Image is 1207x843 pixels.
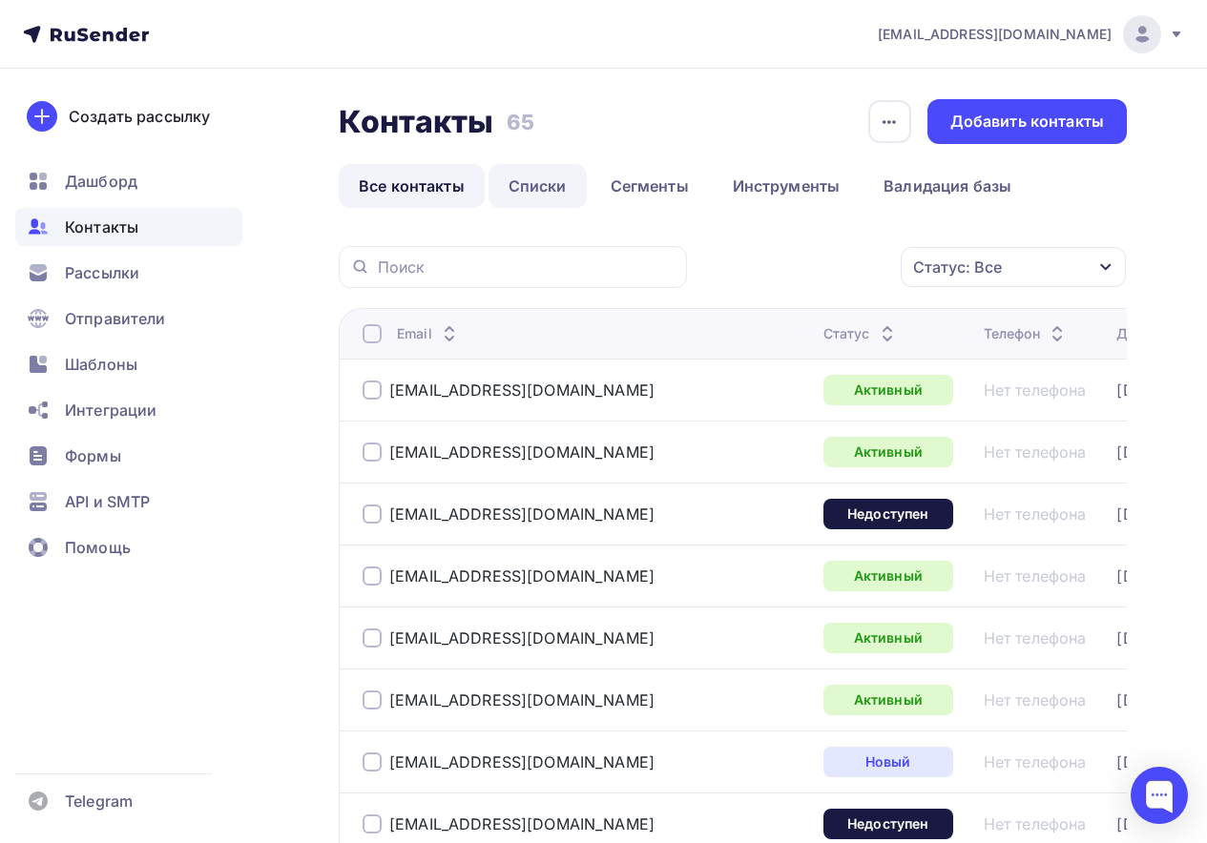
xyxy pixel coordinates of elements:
span: Шаблоны [65,353,137,376]
h3: 65 [507,109,534,135]
a: [EMAIL_ADDRESS][DOMAIN_NAME] [389,690,655,709]
span: Контакты [65,216,138,238]
button: Статус: Все [900,246,1127,288]
a: Активный [823,375,953,405]
a: [EMAIL_ADDRESS][DOMAIN_NAME] [389,566,655,586]
a: Списки [489,164,587,208]
a: Нет телефона [984,628,1087,648]
a: Рассылки [15,254,242,292]
a: Новый [823,747,953,777]
input: Поиск [378,257,676,278]
span: Telegram [65,790,133,812]
a: Инструменты [713,164,861,208]
a: Нет телефона [984,566,1087,586]
div: Статус [823,324,899,343]
a: [EMAIL_ADDRESS][DOMAIN_NAME] [389,504,655,524]
a: Нет телефона [984,442,1087,462]
a: Шаблоны [15,345,242,383]
a: [EMAIL_ADDRESS][DOMAIN_NAME] [878,15,1184,53]
div: Добавить контакты [950,111,1104,133]
a: Недоступен [823,809,953,839]
a: Активный [823,623,953,653]
span: Рассылки [65,261,139,284]
div: Создать рассылку [69,105,210,128]
a: Нет телефона [984,752,1087,771]
a: Активный [823,437,953,467]
a: Активный [823,685,953,715]
h2: Контакты [339,103,493,141]
a: [EMAIL_ADDRESS][DOMAIN_NAME] [389,442,655,462]
div: Email [397,324,461,343]
div: Статус: Все [913,256,1002,278]
a: Валидация базы [864,164,1031,208]
a: Отправители [15,299,242,338]
a: Активный [823,561,953,591]
a: [EMAIL_ADDRESS][DOMAIN_NAME] [389,380,655,400]
a: [EMAIL_ADDRESS][DOMAIN_NAME] [389,628,655,648]
a: [EMAIL_ADDRESS][DOMAIN_NAME] [389,814,655,833]
span: [EMAIL_ADDRESS][DOMAIN_NAME] [878,25,1112,44]
span: Помощь [65,536,131,559]
a: Дашборд [15,162,242,200]
a: Недоступен [823,499,953,529]
span: Формы [65,444,121,467]
a: Сегменты [591,164,709,208]
a: Нет телефона [984,504,1087,524]
div: Телефон [984,324,1069,343]
a: Все контакты [339,164,485,208]
a: Нет телефона [984,814,1087,833]
a: Нет телефона [984,380,1087,400]
span: Дашборд [65,170,137,193]
a: [EMAIL_ADDRESS][DOMAIN_NAME] [389,752,655,771]
span: Интеграции [65,399,156,421]
a: Нет телефона [984,690,1087,709]
a: Формы [15,437,242,475]
a: Контакты [15,208,242,246]
span: Отправители [65,307,166,330]
span: API и SMTP [65,490,150,513]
